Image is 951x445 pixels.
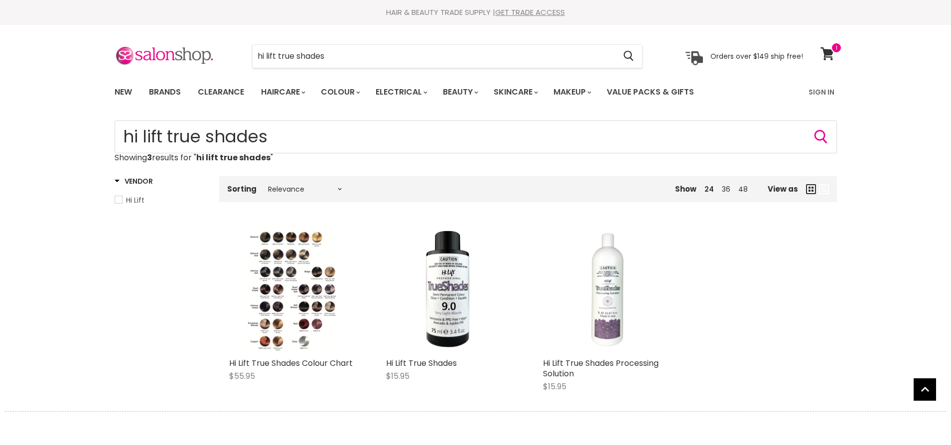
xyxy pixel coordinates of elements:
form: Product [115,120,837,153]
img: Hi Lift True Shades [386,228,513,350]
a: Hi Lift True Shades [386,226,513,353]
span: Hi Lift [126,195,144,205]
a: Brands [141,82,188,103]
p: Orders over $149 ship free! [710,51,803,60]
input: Search [115,120,837,153]
a: Hi Lift [115,195,207,206]
a: Makeup [546,82,597,103]
a: 36 [722,184,730,194]
ul: Main menu [107,78,752,107]
a: Beauty [435,82,484,103]
img: Hi Lift True Shades Processing Solution [558,226,654,353]
span: Show [675,184,696,194]
span: $15.95 [543,381,566,392]
h3: Vendor [115,176,153,186]
button: Search [616,45,642,68]
span: $15.95 [386,370,409,382]
nav: Main [102,78,849,107]
a: Hi Lift True Shades [386,357,457,369]
strong: 3 [147,152,152,163]
label: Sorting [227,185,257,193]
button: Search [813,129,829,145]
img: Hi Lift True Shades Colour Chart [247,226,338,353]
a: 24 [704,184,714,194]
a: 48 [738,184,748,194]
a: GET TRADE ACCESS [495,7,565,17]
a: Skincare [486,82,544,103]
a: Colour [313,82,366,103]
span: View as [768,185,798,193]
a: Hi Lift True Shades Colour Chart [229,226,356,353]
div: HAIR & BEAUTY TRADE SUPPLY | [102,7,849,17]
span: $55.95 [229,370,255,382]
a: Hi Lift True Shades Processing Solution [543,357,659,379]
form: Product [252,44,643,68]
a: New [107,82,139,103]
strong: hi lift true shades [196,152,271,163]
a: Value Packs & Gifts [599,82,701,103]
p: Showing results for " " [115,153,837,162]
a: Clearance [190,82,252,103]
a: Hi Lift True Shades Colour Chart [229,357,353,369]
a: Hi Lift True Shades Processing Solution [543,226,670,353]
input: Search [253,45,616,68]
a: Sign In [803,82,840,103]
a: Haircare [254,82,311,103]
a: Electrical [368,82,433,103]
